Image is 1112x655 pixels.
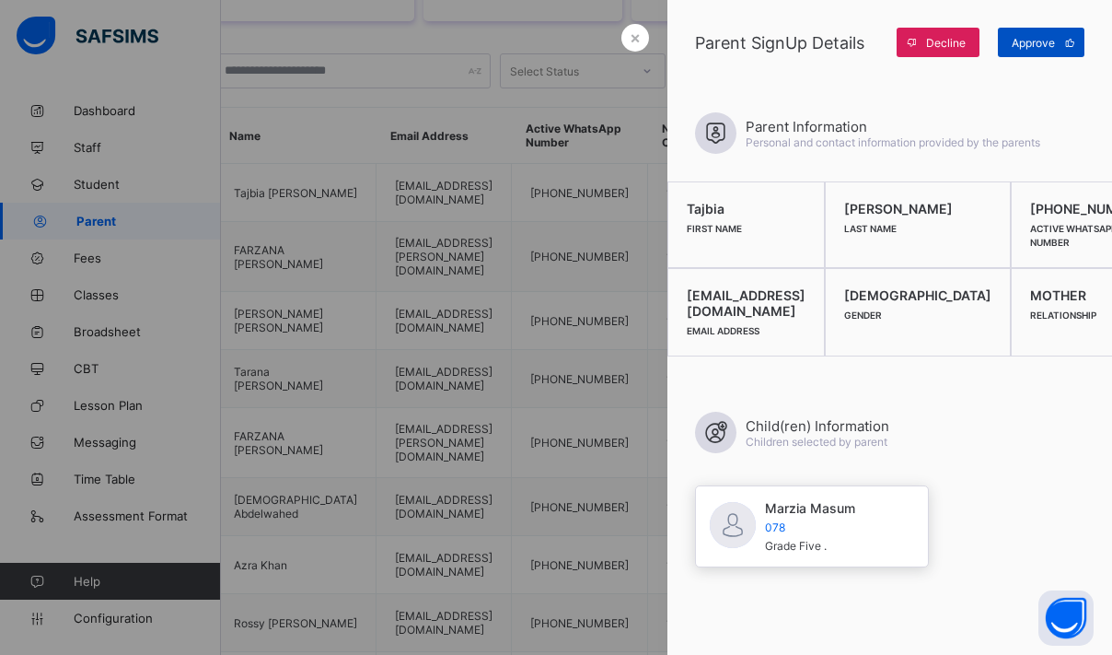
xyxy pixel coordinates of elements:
[844,201,991,216] span: [PERSON_NAME]
[1030,310,1096,321] span: Relationship
[687,287,805,319] span: [EMAIL_ADDRESS][DOMAIN_NAME]
[746,417,889,435] span: Child(ren) Information
[765,500,855,516] span: Marzia Masum
[746,135,1040,149] span: Personal and contact information provided by the parents
[630,28,641,47] span: ×
[844,287,991,303] span: [DEMOGRAPHIC_DATA]
[695,33,887,53] span: Parent SignUp Details
[765,539,827,553] span: Grade Five .
[687,223,742,234] span: First Name
[687,325,759,336] span: Email Address
[746,118,1040,135] span: Parent Information
[746,435,887,449] span: Children selected by parent
[765,520,855,534] span: 078
[926,36,966,50] span: Decline
[844,310,882,321] span: Gender
[687,201,805,216] span: Tajbia
[1012,36,1055,50] span: Approve
[1038,591,1094,646] button: Open asap
[844,223,897,234] span: Last Name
